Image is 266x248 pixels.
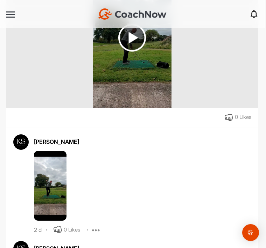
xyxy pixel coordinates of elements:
[242,224,259,241] div: Open Intercom Messenger
[118,24,146,52] img: play
[13,134,29,150] img: avatar
[34,138,251,146] div: [PERSON_NAME]
[98,8,167,20] img: CoachNow
[34,227,42,234] div: 2 d
[34,151,66,221] img: media
[64,226,80,234] div: 0 Likes
[235,113,251,121] div: 0 Likes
